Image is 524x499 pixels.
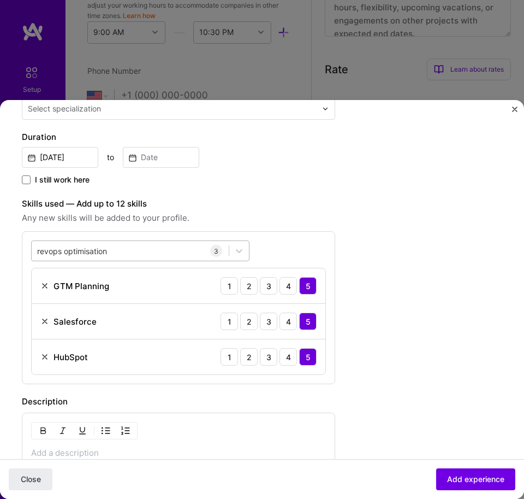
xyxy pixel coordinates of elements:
[39,426,47,435] img: Bold
[221,348,238,366] div: 1
[28,103,101,114] div: Select specialization
[299,348,317,366] div: 5
[240,348,258,366] div: 2
[58,426,67,435] img: Italic
[53,281,109,292] div: GTM Planning
[279,313,297,330] div: 4
[299,313,317,330] div: 5
[512,107,517,118] button: Close
[447,474,504,485] span: Add experience
[22,131,335,144] label: Duration
[299,277,317,295] div: 5
[221,277,238,295] div: 1
[436,468,515,490] button: Add experience
[35,174,90,185] span: I still work here
[107,152,114,163] div: to
[240,277,258,295] div: 2
[240,313,258,330] div: 2
[121,426,130,435] img: OL
[40,281,49,290] img: Remove
[102,426,110,435] img: UL
[279,348,297,366] div: 4
[221,313,238,330] div: 1
[53,352,88,363] div: HubSpot
[40,317,49,326] img: Remove
[22,396,68,407] label: Description
[322,105,329,112] img: drop icon
[279,277,297,295] div: 4
[260,348,277,366] div: 3
[260,277,277,295] div: 3
[22,197,335,210] label: Skills used — Add up to 12 skills
[21,474,41,485] span: Close
[78,426,87,435] img: Underline
[22,147,98,168] input: Date
[22,212,335,225] span: Any new skills will be added to your profile.
[210,245,222,257] div: 3
[53,316,97,327] div: Salesforce
[40,353,49,361] img: Remove
[9,468,52,490] button: Close
[123,147,199,168] input: Date
[260,313,277,330] div: 3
